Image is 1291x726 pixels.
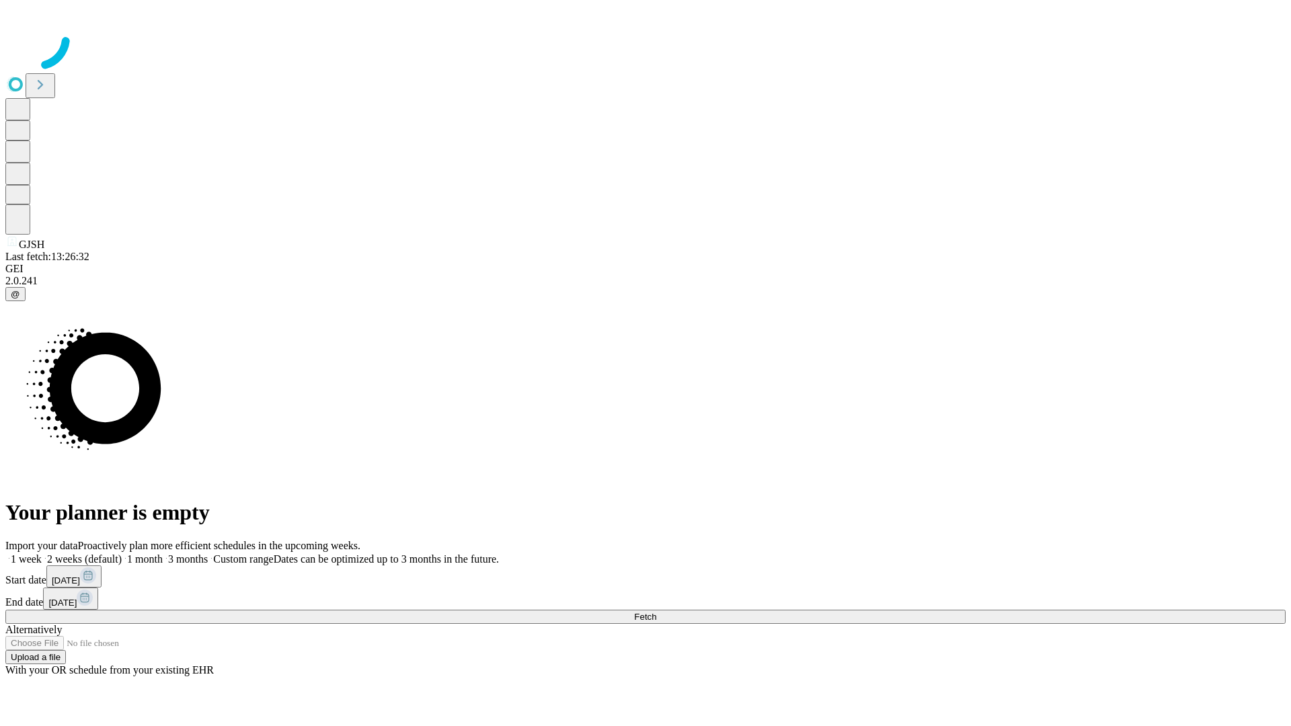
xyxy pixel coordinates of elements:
[274,553,499,565] span: Dates can be optimized up to 3 months in the future.
[19,239,44,250] span: GJSH
[5,263,1286,275] div: GEI
[5,664,214,676] span: With your OR schedule from your existing EHR
[46,565,102,588] button: [DATE]
[127,553,163,565] span: 1 month
[5,588,1286,610] div: End date
[11,289,20,299] span: @
[5,610,1286,624] button: Fetch
[168,553,208,565] span: 3 months
[634,612,656,622] span: Fetch
[5,275,1286,287] div: 2.0.241
[213,553,273,565] span: Custom range
[5,540,78,551] span: Import your data
[43,588,98,610] button: [DATE]
[5,565,1286,588] div: Start date
[5,650,66,664] button: Upload a file
[78,540,360,551] span: Proactively plan more efficient schedules in the upcoming weeks.
[5,287,26,301] button: @
[5,624,62,635] span: Alternatively
[47,553,122,565] span: 2 weeks (default)
[52,575,80,586] span: [DATE]
[5,251,89,262] span: Last fetch: 13:26:32
[5,500,1286,525] h1: Your planner is empty
[48,598,77,608] span: [DATE]
[11,553,42,565] span: 1 week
